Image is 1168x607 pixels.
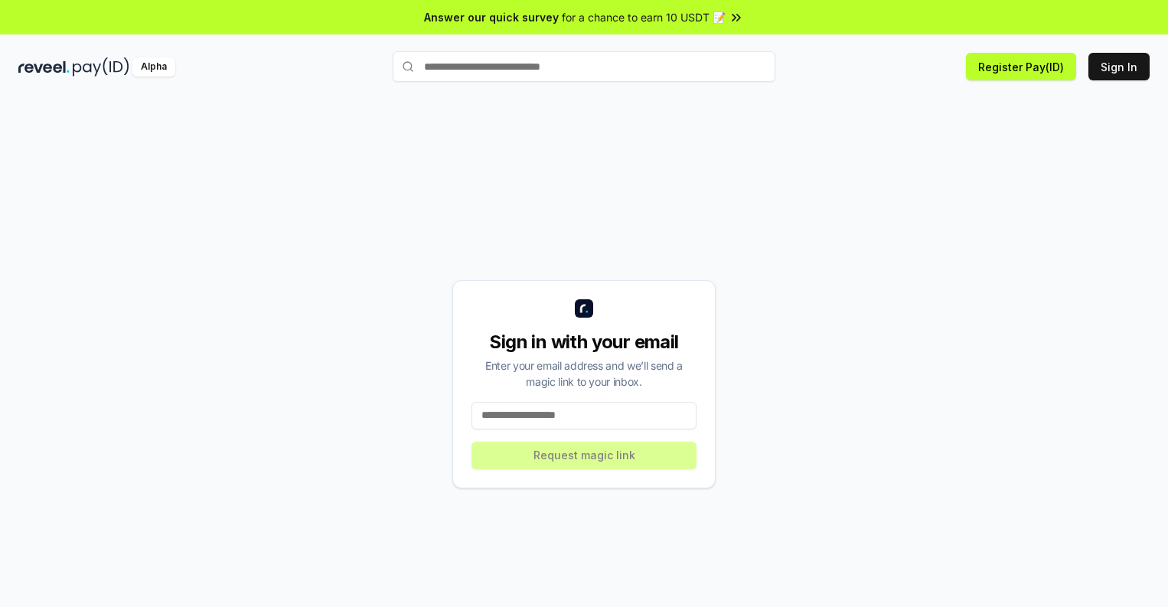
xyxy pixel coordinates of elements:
button: Sign In [1088,53,1150,80]
div: Alpha [132,57,175,77]
button: Register Pay(ID) [966,53,1076,80]
img: reveel_dark [18,57,70,77]
span: for a chance to earn 10 USDT 📝 [562,9,726,25]
div: Enter your email address and we’ll send a magic link to your inbox. [471,357,697,390]
img: pay_id [73,57,129,77]
img: logo_small [575,299,593,318]
div: Sign in with your email [471,330,697,354]
span: Answer our quick survey [424,9,559,25]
